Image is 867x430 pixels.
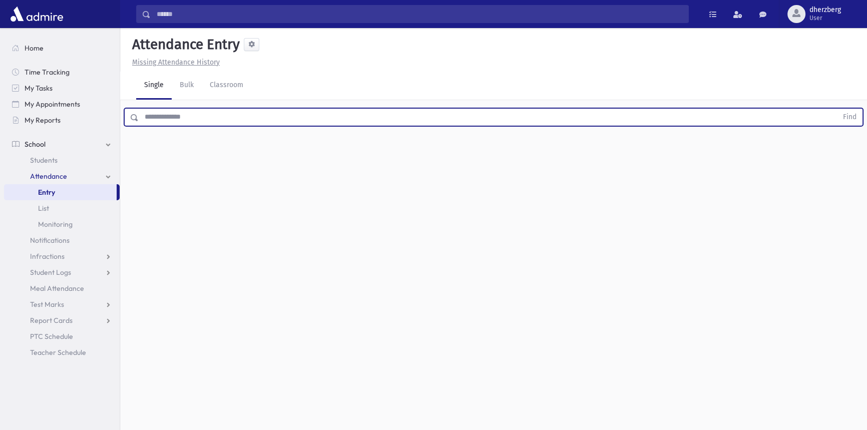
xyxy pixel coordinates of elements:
a: Teacher Schedule [4,344,120,360]
span: My Tasks [25,84,53,93]
span: PTC Schedule [30,332,73,341]
a: Entry [4,184,117,200]
a: Report Cards [4,312,120,328]
span: School [25,140,46,149]
a: Test Marks [4,296,120,312]
span: My Appointments [25,100,80,109]
span: Monitoring [38,220,73,229]
a: List [4,200,120,216]
a: Notifications [4,232,120,248]
span: Students [30,156,58,165]
a: Infractions [4,248,120,264]
span: Notifications [30,236,70,245]
span: dherzberg [809,6,841,14]
span: Time Tracking [25,68,70,77]
span: Meal Attendance [30,284,84,293]
a: School [4,136,120,152]
span: My Reports [25,116,61,125]
a: My Tasks [4,80,120,96]
span: Home [25,44,44,53]
a: Time Tracking [4,64,120,80]
button: Find [837,109,862,126]
span: Report Cards [30,316,73,325]
h5: Attendance Entry [128,36,240,53]
a: Classroom [202,72,251,100]
span: Entry [38,188,55,197]
a: PTC Schedule [4,328,120,344]
a: Students [4,152,120,168]
span: Student Logs [30,268,71,277]
span: Test Marks [30,300,64,309]
span: User [809,14,841,22]
img: AdmirePro [8,4,66,24]
a: Bulk [172,72,202,100]
span: Attendance [30,172,67,181]
a: Attendance [4,168,120,184]
span: Teacher Schedule [30,348,86,357]
u: Missing Attendance History [132,58,220,67]
span: List [38,204,49,213]
a: Home [4,40,120,56]
a: Missing Attendance History [128,58,220,67]
a: My Appointments [4,96,120,112]
a: Meal Attendance [4,280,120,296]
a: Monitoring [4,216,120,232]
a: Student Logs [4,264,120,280]
a: Single [136,72,172,100]
span: Infractions [30,252,65,261]
input: Search [151,5,688,23]
a: My Reports [4,112,120,128]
